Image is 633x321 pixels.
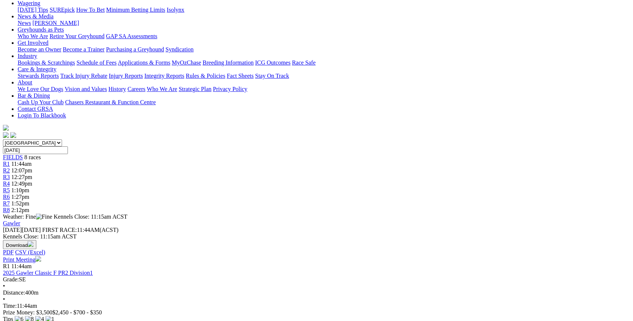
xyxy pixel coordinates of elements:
a: Strategic Plan [179,86,211,92]
a: About [18,79,32,85]
span: Grade: [3,276,19,282]
a: R2 [3,167,10,174]
a: FIELDS [3,154,23,160]
span: R1 [3,263,10,269]
a: Stewards Reports [18,73,59,79]
a: Track Injury Rebate [60,73,107,79]
a: Gawler [3,220,20,226]
a: R7 [3,200,10,207]
div: Prize Money: $3,500 [3,309,630,316]
a: How To Bet [76,7,105,13]
a: Integrity Reports [144,73,184,79]
div: News & Media [18,20,630,26]
div: About [18,86,630,92]
a: R8 [3,207,10,213]
img: twitter.svg [10,132,16,138]
span: 11:44AM(ACST) [42,227,119,233]
a: Privacy Policy [213,86,247,92]
a: R5 [3,187,10,193]
a: Retire Your Greyhound [50,33,105,39]
a: We Love Our Dogs [18,86,63,92]
img: download.svg [28,241,33,247]
a: Login To Blackbook [18,112,66,118]
a: Become an Owner [18,46,61,52]
span: 8 races [24,154,41,160]
span: 12:49pm [11,180,32,187]
span: Kennels Close: 11:15am ACST [54,214,127,220]
a: R3 [3,174,10,180]
a: Who We Are [147,86,177,92]
div: Kennels Close: 11:15am ACST [3,233,630,240]
a: Become a Trainer [63,46,105,52]
input: Select date [3,146,68,154]
a: [PERSON_NAME] [32,20,79,26]
span: R1 [3,161,10,167]
a: Breeding Information [203,59,254,66]
span: Distance: [3,289,25,296]
span: Time: [3,303,17,309]
a: Careers [127,86,145,92]
a: Schedule of Fees [76,59,116,66]
a: Bar & Dining [18,92,50,99]
a: R6 [3,194,10,200]
img: logo-grsa-white.png [3,125,9,131]
div: Wagering [18,7,630,13]
a: R4 [3,180,10,187]
a: Chasers Restaurant & Function Centre [65,99,156,105]
a: MyOzChase [172,59,201,66]
a: Race Safe [292,59,315,66]
a: SUREpick [50,7,74,13]
span: FIRST RACE: [42,227,77,233]
img: Fine [36,214,52,220]
span: [DATE] [3,227,41,233]
div: 11:44am [3,303,630,309]
a: Care & Integrity [18,66,57,72]
a: Greyhounds as Pets [18,26,64,33]
span: [DATE] [3,227,22,233]
a: Print Meeting [3,256,41,263]
div: Greyhounds as Pets [18,33,630,40]
a: Purchasing a Greyhound [106,46,164,52]
button: Download [3,240,36,249]
div: SE [3,276,630,283]
a: History [108,86,126,92]
a: Applications & Forms [118,59,170,66]
a: 2025 Gawler Classic F PR2 Division1 [3,270,93,276]
a: Vision and Values [65,86,107,92]
a: Stay On Track [255,73,289,79]
a: ICG Outcomes [255,59,290,66]
a: [DATE] Tips [18,7,48,13]
a: Get Involved [18,40,48,46]
a: News & Media [18,13,54,19]
a: Contact GRSA [18,106,53,112]
a: Bookings & Scratchings [18,59,75,66]
a: News [18,20,31,26]
div: Bar & Dining [18,99,630,106]
span: $2,450 - $700 - $350 [52,309,102,315]
img: printer.svg [35,256,41,262]
span: • [3,296,5,302]
a: Fact Sheets [227,73,254,79]
a: PDF [3,249,14,255]
a: Minimum Betting Limits [106,7,165,13]
span: 1:52pm [11,200,29,207]
span: 11:44am [11,161,32,167]
span: 11:44am [11,263,32,269]
span: 2:12pm [11,207,29,213]
span: 1:27pm [11,194,29,200]
a: Who We Are [18,33,48,39]
span: • [3,283,5,289]
a: Isolynx [167,7,184,13]
a: Injury Reports [109,73,143,79]
div: Download [3,249,630,256]
a: GAP SA Assessments [106,33,157,39]
a: Rules & Policies [186,73,225,79]
img: facebook.svg [3,132,9,138]
span: Weather: Fine [3,214,54,220]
